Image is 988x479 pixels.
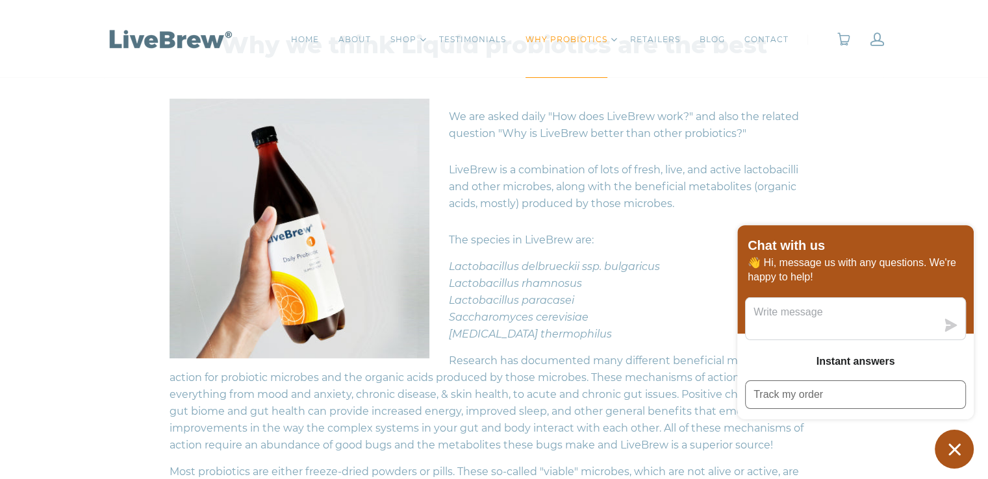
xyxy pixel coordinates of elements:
[449,260,660,273] i: Lactobacillus delbrueckii ssp. bulgaricus
[170,222,819,258] p: The species in LiveBrew are:
[170,99,429,358] img: Hand_on_bottle2.jpg
[105,27,234,50] img: LiveBrew
[449,311,589,323] i: Saccharomyces cerevisiae
[630,33,680,46] a: RETAILERS
[170,343,819,463] p: Research has documented many different beneficial mechanisms of action for probiotic microbes and...
[170,152,819,222] p: LiveBrew is a combination of lots of fresh, live, and active lactobacilli and other microbes, alo...
[291,33,319,46] a: HOME
[744,33,789,46] a: CONTACT
[449,328,612,340] i: [MEDICAL_DATA] thermophilus
[733,225,978,469] inbox-online-store-chat: Shopify online store chat
[338,33,371,46] a: ABOUT
[439,33,506,46] a: TESTIMONIALS
[170,99,819,152] p: We are asked daily "How does LiveBrew work?" and also the related question "Why is LiveBrew bette...
[526,33,607,46] a: WHY PROBIOTICS
[700,33,725,46] a: BLOG
[449,294,574,306] i: Lactobacillus paracasei
[449,277,582,289] i: Lactobacillus rhamnosus
[170,371,808,451] span: fect everything from mood and anxiety, chronic disease, & skin health, to acute and chronic gut i...
[390,33,416,46] a: SHOP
